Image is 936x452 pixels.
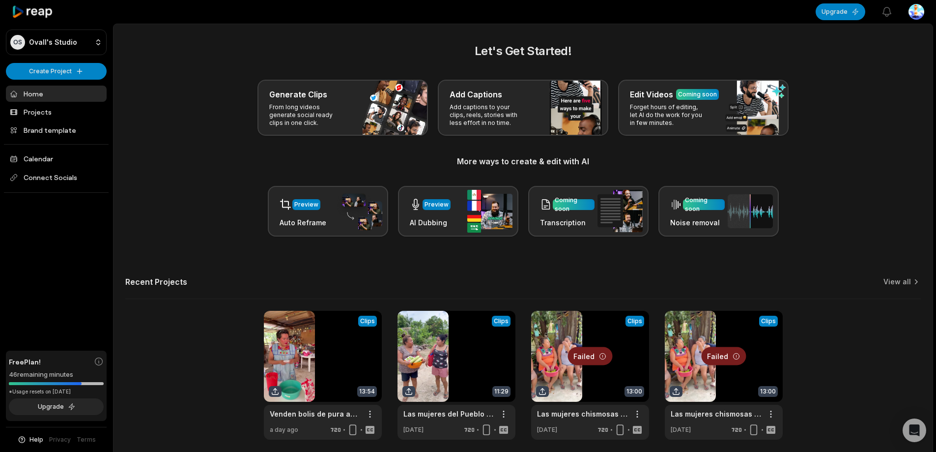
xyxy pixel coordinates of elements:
[17,435,43,444] button: Help
[450,103,526,127] p: Add captions to your clips, reels, stories with less effort in no time.
[883,277,911,287] a: View all
[77,435,96,444] a: Terms
[425,200,449,209] div: Preview
[9,357,41,367] span: Free Plan!
[6,122,107,138] a: Brand template
[6,104,107,120] a: Projects
[410,217,451,228] h3: AI Dubbing
[597,190,643,232] img: transcription.png
[337,192,382,231] img: auto_reframe.png
[540,217,595,228] h3: Transcription
[10,35,25,50] div: OS
[294,200,318,209] div: Preview
[280,217,326,228] h3: Auto Reframe
[678,90,717,99] div: Coming soon
[816,3,865,20] button: Upgrade
[29,435,43,444] span: Help
[670,217,725,228] h3: Noise removal
[125,155,921,167] h3: More ways to create & edit with AI
[450,89,502,100] h3: Add Captions
[403,409,494,419] a: Las mujeres del Pueblo criticaron mi [PERSON_NAME]
[49,435,71,444] a: Privacy
[269,89,327,100] h3: Generate Clips
[555,196,593,213] div: Coming soon
[6,169,107,186] span: Connect Socials
[685,196,723,213] div: Coming soon
[9,388,104,395] div: *Usage resets on [DATE]
[903,419,926,442] div: Open Intercom Messenger
[6,63,107,80] button: Create Project
[6,151,107,167] a: Calendar
[29,38,77,47] p: Ovall's Studio
[537,409,627,419] div: Las mujeres chismosas regaron el chisme del regreso del papá [PERSON_NAME]
[6,86,107,102] a: Home
[125,42,921,60] h2: Let's Get Started!
[269,103,345,127] p: From long videos generate social ready clips in one click.
[630,103,706,127] p: Forget hours of editing, let AI do the work for you in few minutes.
[270,409,360,419] a: Venden bolis de pura agua sin leche
[671,409,761,419] div: Las mujeres chismosas regaron el chisme del regreso del papá [PERSON_NAME]
[9,370,104,380] div: 46 remaining minutes
[125,277,187,287] h2: Recent Projects
[9,398,104,415] button: Upgrade
[467,190,512,233] img: ai_dubbing.png
[630,89,673,100] h3: Edit Videos
[728,194,773,228] img: noise_removal.png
